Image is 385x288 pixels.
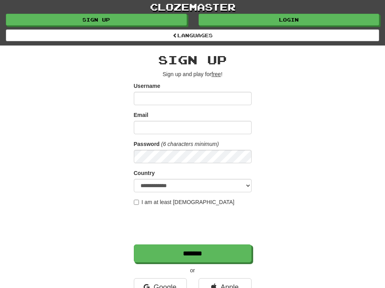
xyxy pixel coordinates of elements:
h2: Sign up [134,53,252,66]
label: Password [134,140,160,148]
a: Languages [6,29,379,41]
u: free [212,71,221,77]
em: (6 characters minimum) [161,141,219,147]
label: I am at least [DEMOGRAPHIC_DATA] [134,198,235,206]
label: Username [134,82,161,90]
p: or [134,266,252,274]
label: Country [134,169,155,177]
iframe: reCAPTCHA [134,210,253,241]
a: Login [199,14,380,26]
label: Email [134,111,148,119]
a: Sign up [6,14,187,26]
input: I am at least [DEMOGRAPHIC_DATA] [134,200,139,205]
p: Sign up and play for ! [134,70,252,78]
